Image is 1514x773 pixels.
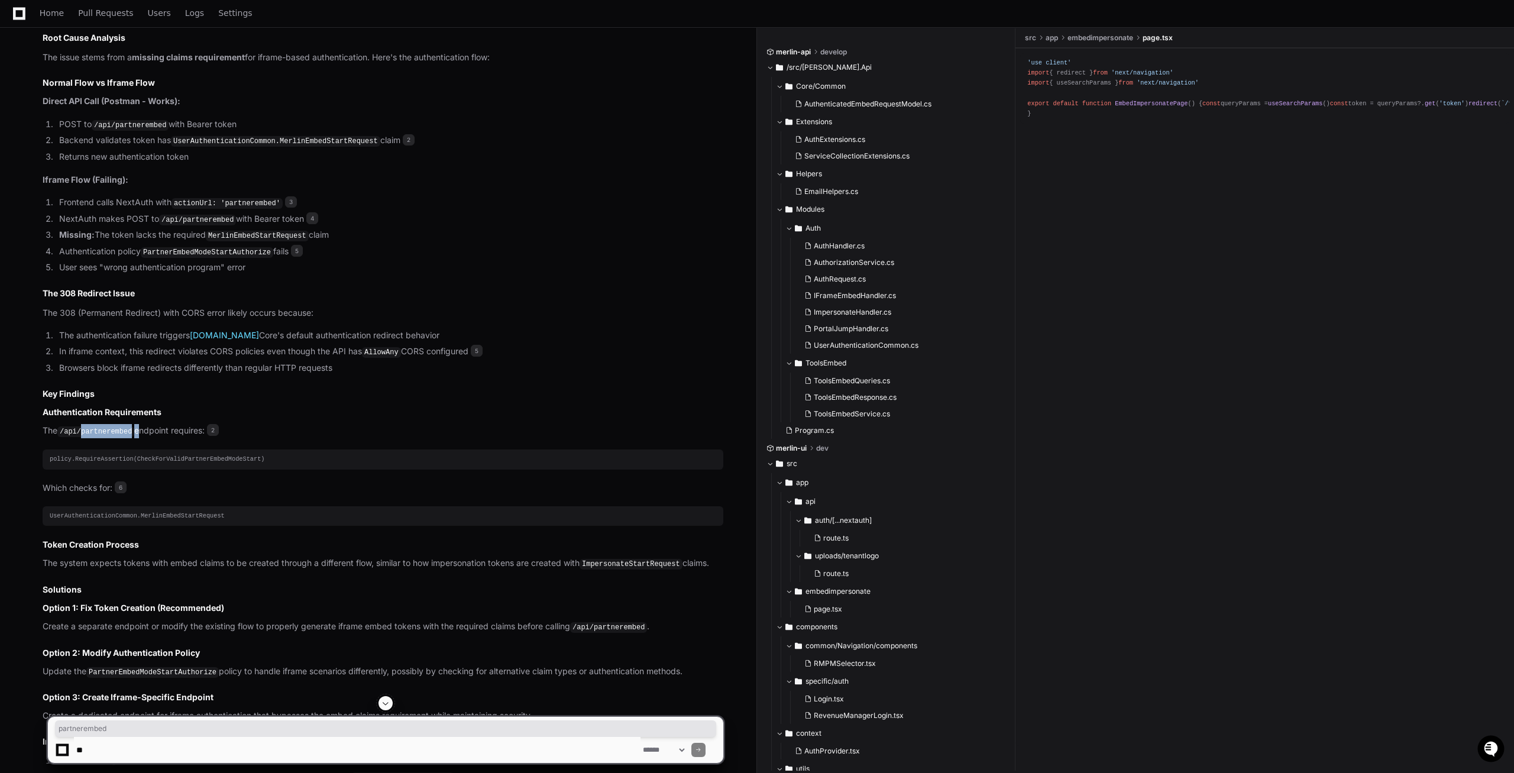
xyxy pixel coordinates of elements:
[1468,100,1497,107] span: redirect
[776,617,1007,636] button: components
[56,245,723,259] li: Authentication policy fails
[1425,100,1435,107] span: get
[1027,59,1071,66] span: 'use client'
[814,274,866,284] span: AuthRequest.cs
[43,51,723,64] p: The issue stems from a for iframe-based authentication. Here's the authentication flow:
[816,444,829,453] span: dev
[1111,69,1173,76] span: 'next/navigation'
[787,63,872,72] span: /src/[PERSON_NAME].Api
[43,481,723,495] p: Which checks for:
[785,492,1007,511] button: api
[800,271,999,287] button: AuthRequest.cs
[795,511,1007,530] button: auth/[...nextauth]
[796,117,832,127] span: Extensions
[1137,79,1199,86] span: 'next/navigation'
[56,118,723,132] li: POST to with Bearer token
[776,77,1007,96] button: Core/Common
[185,9,204,17] span: Logs
[790,96,999,112] button: AuthenticatedEmbedRequestModel.cs
[141,247,273,258] code: PartnerEmbedModeStartAuthorize
[43,388,723,400] h2: Key Findings
[800,254,999,271] button: AuthorizationService.cs
[785,582,1007,601] button: embedimpersonate
[306,212,318,224] span: 4
[57,426,134,437] code: /api/partnerembed
[814,604,842,614] span: page.tsx
[40,9,64,17] span: Home
[796,478,808,487] span: app
[776,60,783,75] svg: Directory
[78,9,133,17] span: Pull Requests
[59,724,713,733] span: partnerembed
[291,245,303,257] span: 5
[785,79,792,93] svg: Directory
[781,422,999,439] button: Program.cs
[800,337,999,354] button: UserAuthenticationCommon.cs
[796,205,824,214] span: Modules
[1476,734,1508,766] iframe: Open customer support
[805,587,871,596] span: embedimpersonate
[43,406,723,418] h3: Authentication Requirements
[814,659,876,668] span: RMPMSelector.tsx
[815,551,879,561] span: uploads/tenantlogo
[785,672,1007,691] button: specific/auth
[43,647,723,659] h3: Option 2: Modify Authentication Policy
[800,389,999,406] button: ToolsEmbedResponse.cs
[43,584,723,596] h2: Solutions
[43,539,723,551] h3: Token Creation Process
[785,115,792,129] svg: Directory
[795,221,802,235] svg: Directory
[118,124,143,133] span: Pylon
[43,287,723,299] h2: The 308 Redirect Issue
[1027,79,1049,86] span: import
[471,345,483,357] span: 5
[814,341,918,350] span: UserAuthenticationCommon.cs
[56,150,723,164] li: Returns new authentication token
[570,622,647,633] code: /api/partnerembed
[403,134,415,146] span: 2
[796,169,822,179] span: Helpers
[1027,58,1502,119] div: { redirect } { useSearchParams } ( ) { queryParams = () token = queryParams?. ( ) ( ) }
[785,219,1007,238] button: Auth
[1053,100,1078,107] span: default
[814,241,865,251] span: AuthHandler.cs
[580,559,682,570] code: ImpersonateStartRequest
[766,454,1007,473] button: src
[800,304,999,321] button: ImpersonateHandler.cs
[820,47,847,57] span: develop
[43,424,723,438] p: The endpoint requires:
[805,677,849,686] span: specific/auth
[785,476,792,490] svg: Directory
[823,533,849,543] span: route.ts
[804,151,910,161] span: ServiceCollectionExtensions.cs
[50,511,716,521] div: UserAuthenticationCommon.MerlinEmbedStartRequest
[800,373,999,389] button: ToolsEmbedQueries.cs
[12,88,33,109] img: 1736555170064-99ba0984-63c1-480f-8ee9-699278ef63ed
[43,665,723,679] p: Update the policy to handle iframe scenarios differently, possibly by checking for alternative cl...
[796,622,837,632] span: components
[206,231,309,241] code: MerlinEmbedStartRequest
[171,136,380,147] code: UserAuthenticationCommon.MerlinEmbedStartRequest
[823,569,849,578] span: route.ts
[776,457,783,471] svg: Directory
[785,202,792,216] svg: Directory
[56,361,723,375] li: Browsers block iframe redirects differently than regular HTTP requests
[805,641,917,651] span: common/Navigation/components
[805,224,821,233] span: Auth
[785,636,1007,655] button: common/Navigation/components
[776,112,1007,131] button: Extensions
[805,358,846,368] span: ToolsEmbed
[814,376,890,386] span: ToolsEmbedQueries.cs
[804,187,858,196] span: EmailHelpers.cs
[56,196,723,210] li: Frontend calls NextAuth with
[159,215,236,225] code: /api/partnerembed
[1067,33,1133,43] span: embedimpersonate
[766,58,1007,77] button: /src/[PERSON_NAME].Api
[776,473,1007,492] button: app
[43,306,723,320] p: The 308 (Permanent Redirect) with CORS error likely occurs because:
[800,601,999,617] button: page.tsx
[795,356,802,370] svg: Directory
[814,393,897,402] span: ToolsEmbedResponse.cs
[1143,33,1173,43] span: page.tsx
